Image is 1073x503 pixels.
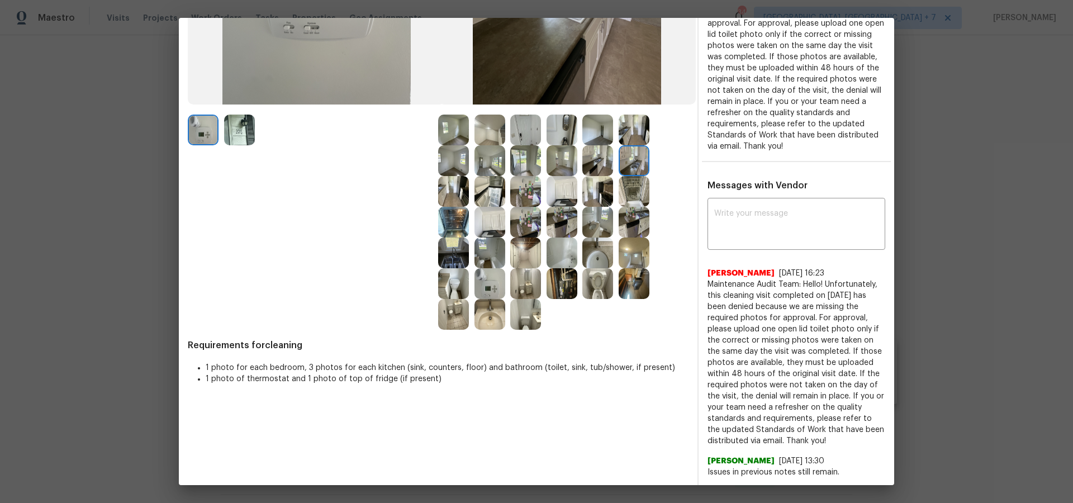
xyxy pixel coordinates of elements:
span: Messages with Vendor [708,181,808,190]
span: [PERSON_NAME] [708,455,775,467]
li: 1 photo of thermostat and 1 photo of top of fridge (if present) [206,373,689,385]
span: [DATE] 13:30 [779,457,824,465]
li: 1 photo for each bedroom, 3 photos for each kitchen (sink, counters, floor) and bathroom (toilet,... [206,362,689,373]
span: [DATE] 16:23 [779,269,824,277]
span: Maintenance Audit Team: Hello! Unfortunately, this cleaning visit completed on [DATE] has been de... [708,279,885,447]
span: Requirements for cleaning [188,340,689,351]
span: [PERSON_NAME] [708,268,775,279]
span: Issues in previous notes still remain. [708,467,885,478]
